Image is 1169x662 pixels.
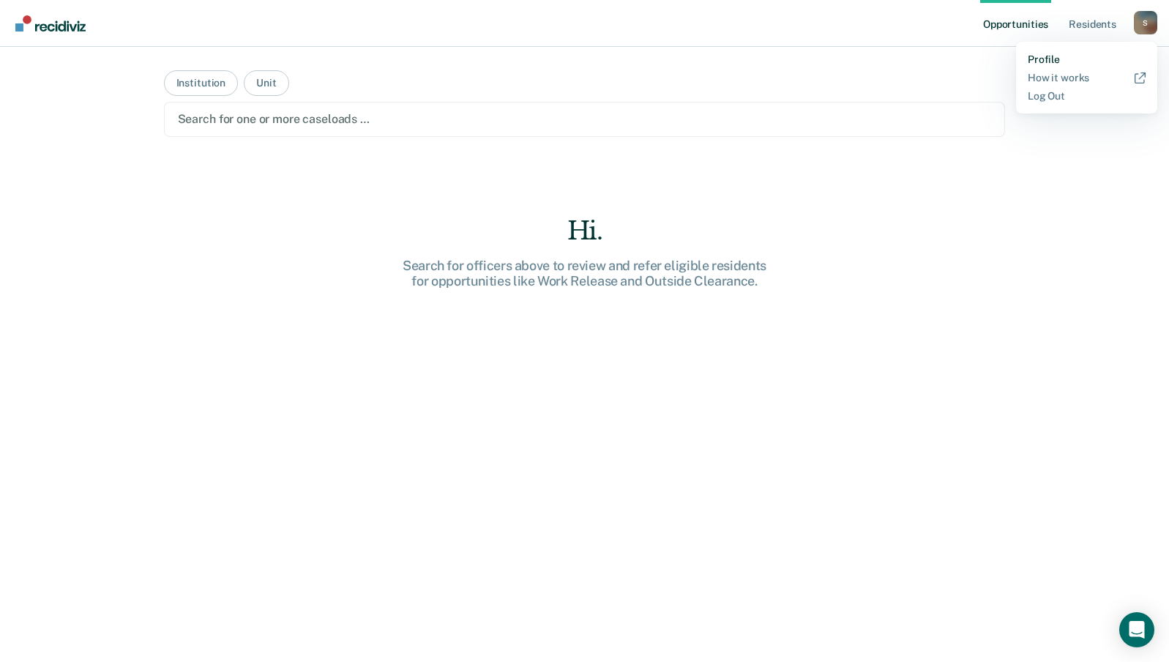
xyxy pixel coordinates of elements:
div: S [1134,11,1157,34]
button: Profile dropdown button [1134,11,1157,34]
a: Log Out [1028,90,1146,103]
a: How it works [1028,72,1146,84]
div: Search for officers above to review and refer eligible residents for opportunities like Work Rele... [351,258,819,289]
a: Profile [1028,53,1146,66]
div: Open Intercom Messenger [1119,612,1154,647]
div: Hi. [351,216,819,246]
button: Unit [244,70,288,96]
button: Institution [164,70,238,96]
img: Recidiviz [15,15,86,31]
